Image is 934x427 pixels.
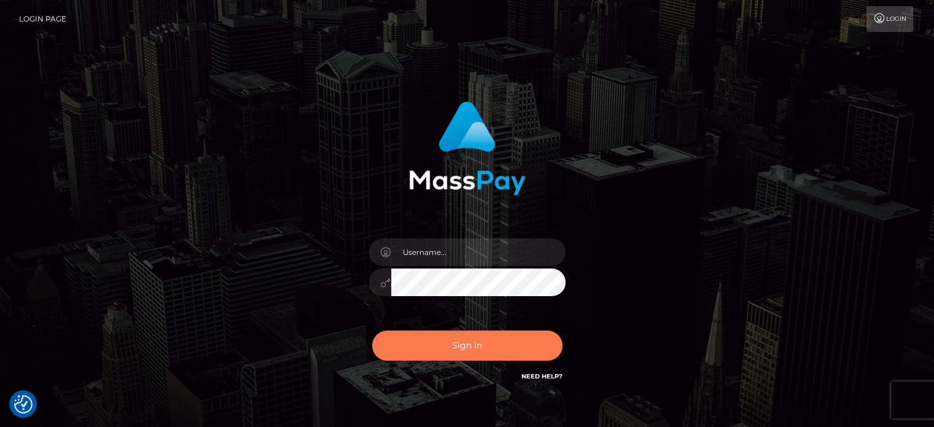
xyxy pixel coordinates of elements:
img: MassPay Login [409,101,526,195]
button: Consent Preferences [14,395,33,413]
input: Username... [391,238,566,266]
button: Sign in [372,331,562,361]
a: Login Page [19,6,66,32]
a: Login [866,6,913,32]
img: Revisit consent button [14,395,33,413]
a: Need Help? [521,372,562,380]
